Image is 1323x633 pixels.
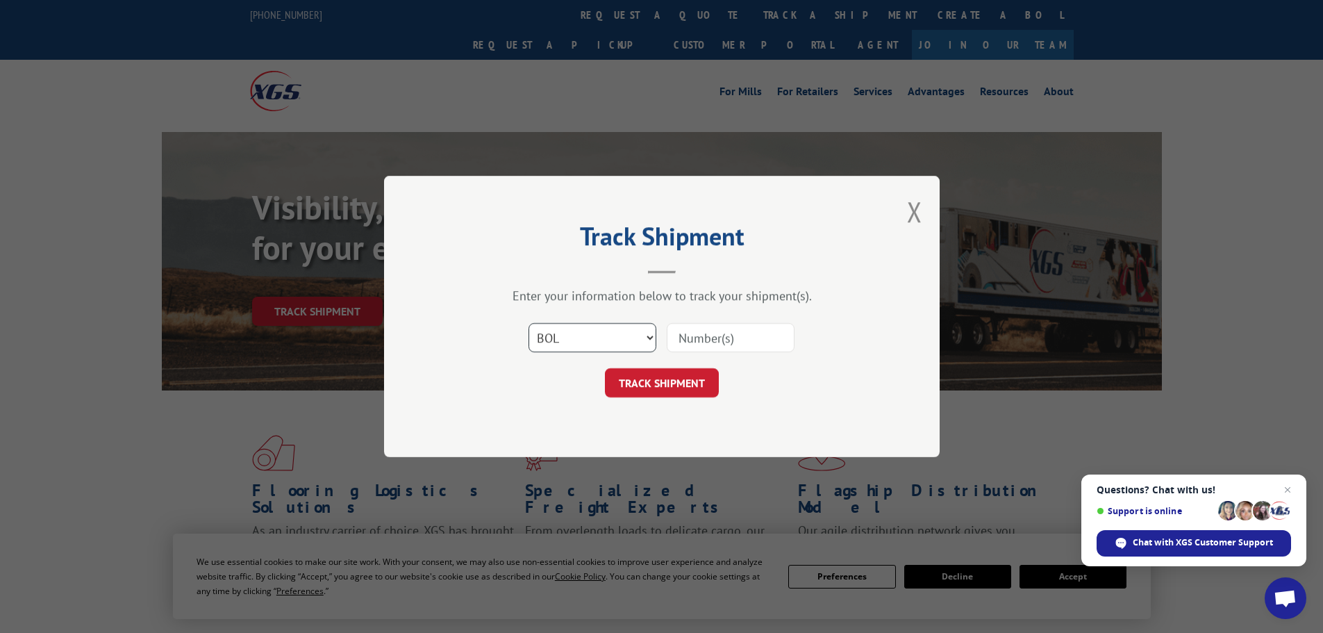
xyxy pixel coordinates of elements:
[1097,484,1291,495] span: Questions? Chat with us!
[1279,482,1296,498] span: Close chat
[1097,530,1291,557] div: Chat with XGS Customer Support
[1097,506,1213,516] span: Support is online
[667,323,794,352] input: Number(s)
[1265,577,1306,619] div: Open chat
[907,193,922,230] button: Close modal
[1133,536,1273,549] span: Chat with XGS Customer Support
[454,288,870,304] div: Enter your information below to track your shipment(s).
[605,368,719,397] button: TRACK SHIPMENT
[454,227,870,253] h2: Track Shipment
